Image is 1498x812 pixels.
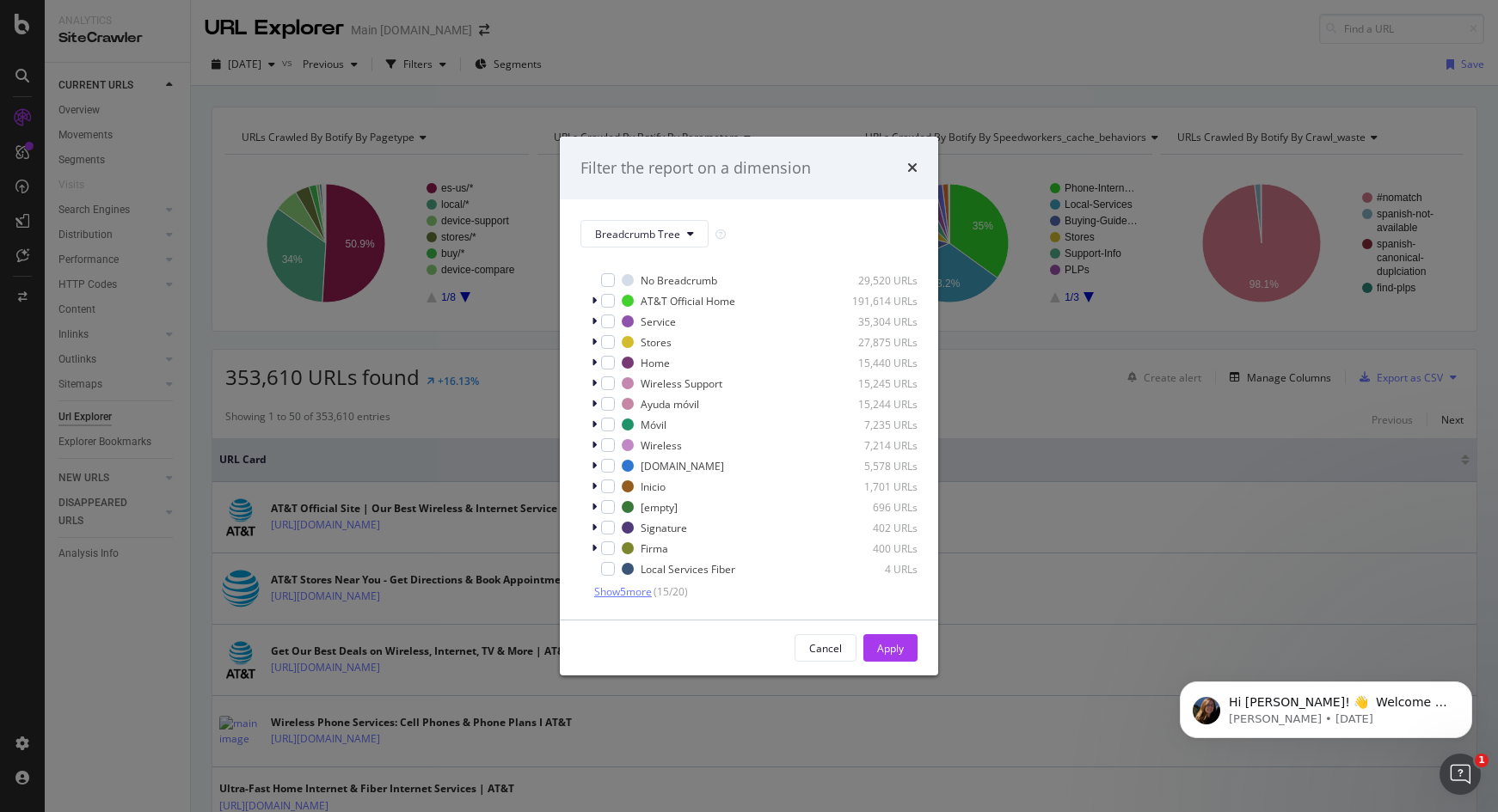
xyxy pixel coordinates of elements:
button: Breadcrumb Tree [580,220,709,247]
span: Hi [PERSON_NAME]! 👋 Welcome to Botify chat support! Have a question? Reply to this message and ou... [75,50,297,149]
div: 400 URLs [833,541,918,556]
div: 7,235 URLs [833,418,918,432]
div: 4 URLs [833,562,918,577]
div: [empty] [641,500,678,515]
div: 1,701 URLs [833,479,918,494]
div: 7,214 URLs [833,438,918,453]
div: 15,244 URLs [833,397,918,412]
div: Home [641,356,670,370]
button: Apply [863,634,918,662]
div: 696 URLs [833,500,918,515]
div: [DOMAIN_NAME] [641,459,724,473]
div: 29,520 URLs [833,273,918,288]
span: Show 5 more [594,584,652,599]
div: Signature [641,521,687,535]
div: Firma [641,541,668,556]
div: Local Services Fiber [641,562,735,577]
div: 5,578 URLs [833,459,918,473]
div: modal [560,137,938,676]
div: Filter the report on a dimension [580,157,811,180]
div: No Breadcrumb [641,273,717,288]
div: times [907,157,918,180]
div: 35,304 URLs [833,314,918,329]
p: Message from Laura, sent 8w ago [75,66,297,82]
div: Ayuda móvil [641,397,699,412]
div: Stores [641,335,672,350]
iframe: Intercom live chat [1440,754,1481,795]
div: 15,440 URLs [833,356,918,370]
div: Service [641,314,676,329]
div: Cancel [809,641,842,656]
div: 191,614 URLs [833,294,918,308]
span: 1 [1475,754,1489,767]
div: Inicio [641,479,666,494]
button: Cancel [795,634,856,662]
span: ( 15 / 20 ) [654,584,688,599]
span: Breadcrumb Tree [595,227,680,241]
div: Wireless [641,438,682,453]
div: 402 URLs [833,521,918,535]
div: Apply [877,641,904,656]
div: 15,245 URLs [833,376,918,391]
div: Wireless Support [641,376,722,391]
div: AT&T Official Home [641,294,735,308]
iframe: Intercom notifications message [1154,645,1498,766]
div: 27,875 URLs [833,335,918,350]
div: Móvil [641,418,666,432]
